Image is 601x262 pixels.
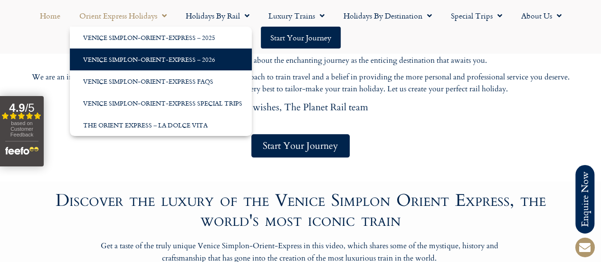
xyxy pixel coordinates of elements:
[176,5,259,27] a: Holidays by Rail
[30,5,70,27] a: Home
[512,5,571,27] a: About Us
[334,5,441,27] a: Holidays by Destination
[70,49,252,70] a: Venice Simplon-Orient-Express – 2026
[259,5,334,27] a: Luxury Trains
[70,70,252,92] a: Venice Simplon-Orient-Express FAQs
[70,5,176,27] a: Orient Express Holidays
[70,114,252,136] a: The Orient Express – La Dolce Vita
[261,27,341,49] a: Start your Journey
[70,27,252,136] ul: Orient Express Holidays
[30,42,572,67] p: Planet Rail specialises in First Class train and rail holidays to [GEOGRAPHIC_DATA] and beyond, i...
[39,191,562,231] h2: Discover the luxury of the Venice Simplon Orient Express, the world's most iconic train
[233,101,368,114] span: Best wishes, The Planet Rail team
[70,92,252,114] a: Venice Simplon-Orient-Express Special Trips
[70,27,252,49] a: Venice Simplon-Orient-Express – 2025
[263,140,338,152] span: Start Your Journey
[5,5,596,49] nav: Menu
[251,134,350,157] a: Start Your Journey
[441,5,512,27] a: Special Trips
[30,71,572,96] p: We are an independent, family-run business with a responsible approach to train travel and a beli...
